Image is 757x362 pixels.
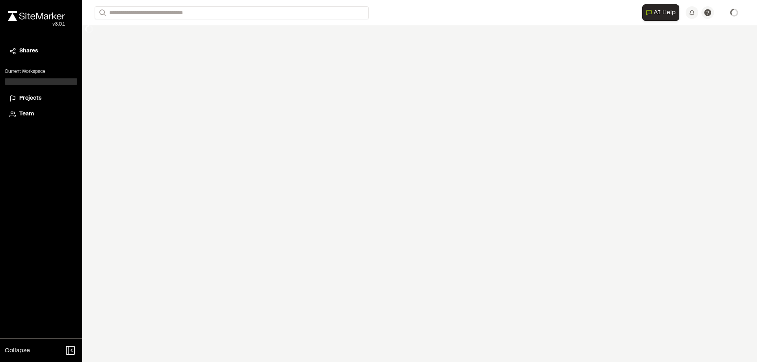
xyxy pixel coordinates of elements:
[19,94,41,103] span: Projects
[19,110,34,119] span: Team
[5,68,77,75] p: Current Workspace
[642,4,679,21] button: Open AI Assistant
[5,346,30,355] span: Collapse
[9,47,73,56] a: Shares
[8,21,65,28] div: Oh geez...please don't...
[95,6,109,19] button: Search
[8,11,65,21] img: rebrand.png
[19,47,38,56] span: Shares
[654,8,676,17] span: AI Help
[9,94,73,103] a: Projects
[9,110,73,119] a: Team
[642,4,682,21] div: Open AI Assistant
